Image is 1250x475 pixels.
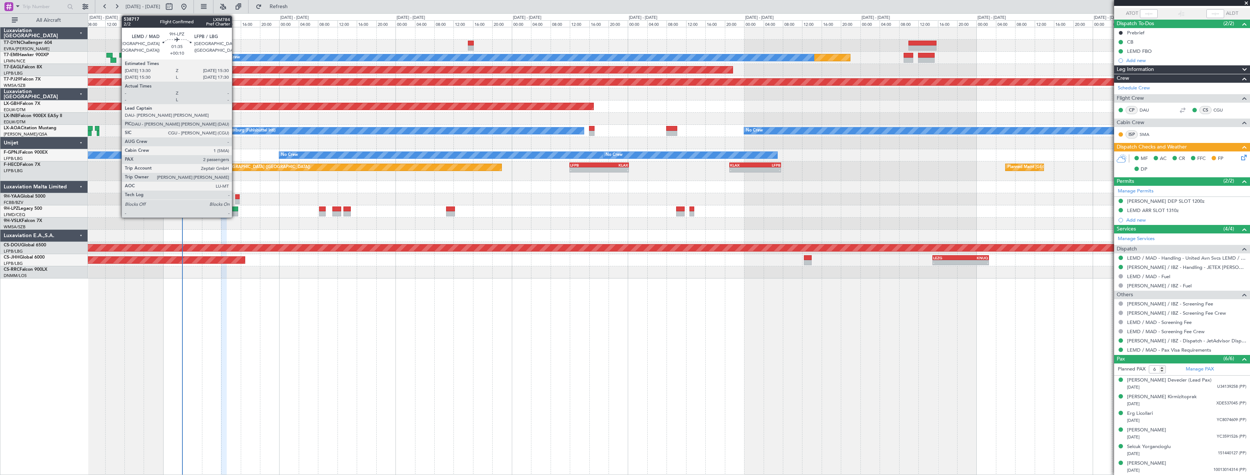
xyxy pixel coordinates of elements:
[1127,273,1170,280] a: LEMD / MAD - Fuel
[725,20,744,27] div: 20:00
[4,65,42,69] a: T7-EAGLFalcon 8X
[730,168,755,172] div: -
[860,20,880,27] div: 00:00
[4,273,27,278] a: DNMM/LOS
[4,219,22,223] span: 9H-VSLK
[4,163,20,167] span: F-HECD
[1127,427,1166,434] div: [PERSON_NAME]
[1127,283,1192,289] a: [PERSON_NAME] / IBZ - Fuel
[4,243,46,247] a: CS-DOUGlobal 6500
[862,15,890,21] div: [DATE] - [DATE]
[1199,106,1212,114] div: CS
[1117,245,1137,253] span: Dispatch
[279,20,298,27] div: 00:00
[1127,410,1153,417] div: Erg Licollari
[1127,377,1212,384] div: [PERSON_NAME] Devecier (Lead Pax)
[1126,10,1138,17] span: ATOT
[4,114,18,118] span: LX-INB
[1197,155,1206,163] span: FFC
[4,255,45,260] a: CS-JHHGlobal 6000
[4,150,48,155] a: F-GPNJFalcon 900EX
[1140,107,1156,113] a: DAU
[938,20,957,27] div: 16:00
[357,20,376,27] div: 16:00
[933,256,960,260] div: LEZG
[1035,20,1054,27] div: 12:00
[513,15,541,21] div: [DATE] - [DATE]
[4,168,23,174] a: LFPB/LBG
[1213,107,1230,113] a: CGU
[4,102,20,106] span: LX-GBH
[1141,155,1148,163] span: MF
[4,126,56,130] a: LX-AOACitation Mustang
[961,256,988,260] div: KNUQ
[880,20,899,27] div: 04:00
[667,20,686,27] div: 08:00
[395,20,415,27] div: 00:00
[4,224,25,230] a: WMSA/SZB
[1073,20,1093,27] div: 20:00
[4,71,23,76] a: LFPB/LBG
[1127,434,1140,440] span: [DATE]
[1127,347,1211,353] a: LEMD / MAD - Pax Visa Requirements
[1126,130,1138,139] div: ISP
[144,20,163,27] div: 20:00
[4,212,25,218] a: LFMD/CEQ
[260,20,279,27] div: 20:00
[221,20,240,27] div: 12:00
[19,18,78,23] span: All Aircraft
[977,15,1006,21] div: [DATE] - [DATE]
[1218,155,1223,163] span: FP
[4,219,42,223] a: 9H-VSLKFalcon 7X
[318,20,337,27] div: 08:00
[1179,155,1185,163] span: CR
[4,267,20,272] span: CS-RRC
[4,150,20,155] span: F-GPNJ
[4,267,47,272] a: CS-RRCFalcon 900LX
[1127,385,1140,390] span: [DATE]
[4,206,18,211] span: 9H-LPZ
[4,206,42,211] a: 9H-LPZLegacy 500
[4,77,20,82] span: T7-PJ29
[1126,57,1246,64] div: Add new
[1117,291,1133,299] span: Others
[252,1,297,13] button: Refresh
[194,162,310,173] div: Planned Maint [GEOGRAPHIC_DATA] ([GEOGRAPHIC_DATA])
[1118,188,1154,195] a: Manage Permits
[4,41,52,45] a: T7-DYNChallenger 604
[1094,15,1122,21] div: [DATE] - [DATE]
[338,20,357,27] div: 12:00
[802,20,821,27] div: 12:00
[755,163,780,167] div: LFPB
[4,261,23,266] a: LFPB/LBG
[1117,143,1187,151] span: Dispatch Checks and Weather
[1127,401,1140,407] span: [DATE]
[4,102,40,106] a: LX-GBHFalcon 7X
[1127,198,1205,204] div: [PERSON_NAME] DEP SLOT 1200z
[4,255,20,260] span: CS-JHH
[531,20,550,27] div: 04:00
[899,20,918,27] div: 08:00
[730,163,755,167] div: KLAX
[996,20,1015,27] div: 04:00
[1127,451,1140,457] span: [DATE]
[89,15,118,21] div: [DATE] - [DATE]
[1127,39,1133,45] div: CB
[105,20,124,27] div: 12:00
[281,150,298,161] div: No Crew
[1140,131,1156,138] a: SMA
[599,163,629,167] div: KLAX
[1141,166,1147,173] span: DP
[1223,225,1234,233] span: (4/4)
[1127,255,1246,261] a: LEMD / MAD - Handling - United Avn Svcs LEMD / MAD
[1127,319,1192,325] a: LEMD / MAD - Screening Fee
[1054,20,1073,27] div: 16:00
[126,3,160,10] span: [DATE] - [DATE]
[957,20,976,27] div: 20:00
[570,168,599,172] div: -
[223,52,240,63] div: No Crew
[1112,20,1131,27] div: 04:00
[1126,106,1138,114] div: CP
[434,20,453,27] div: 08:00
[1140,9,1158,18] input: --:--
